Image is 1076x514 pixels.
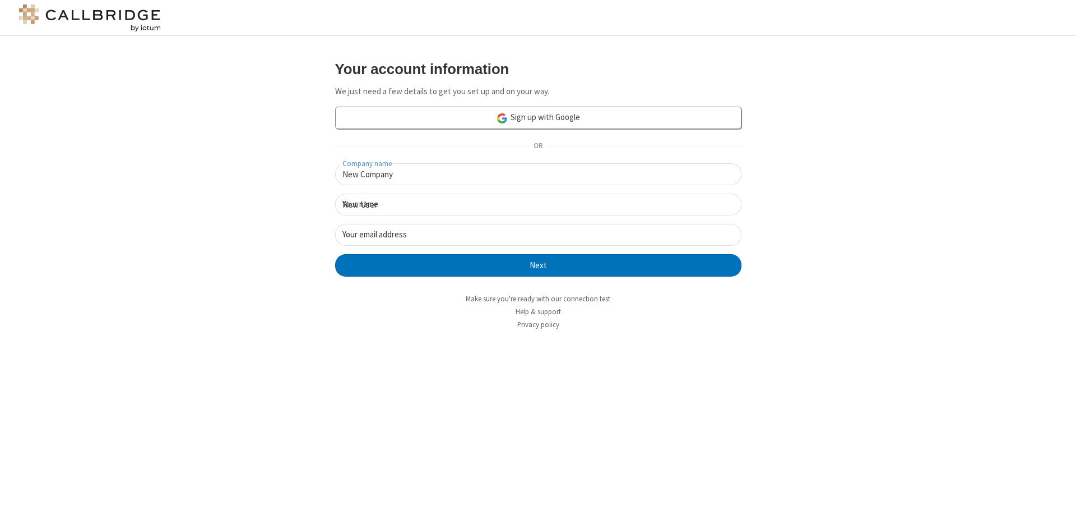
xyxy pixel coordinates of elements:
[335,61,741,77] h3: Your account information
[529,139,547,154] span: OR
[466,294,610,304] a: Make sure you're ready with our connection test
[335,224,741,246] input: Your email address
[516,307,561,316] a: Help & support
[335,85,741,98] p: We just need a few details to get you set up and on your way.
[496,112,508,125] img: google-icon.png
[17,4,163,31] img: logo@2x.png
[517,320,559,329] a: Privacy policy
[335,194,741,215] input: Your name
[335,254,741,277] button: Next
[335,163,741,185] input: Company name
[335,107,741,129] a: Sign up with Google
